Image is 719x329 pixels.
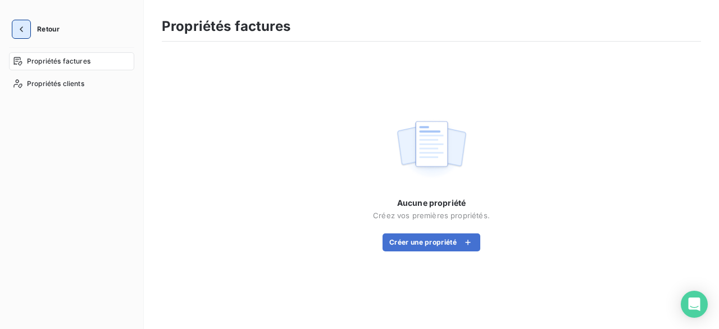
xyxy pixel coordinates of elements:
span: Créez vos premières propriétés. [373,211,490,220]
span: Propriétés clients [27,79,84,89]
img: empty state [395,115,467,184]
span: Aucune propriété [397,197,466,209]
a: Propriétés factures [9,52,134,70]
h3: Propriétés factures [162,16,290,37]
button: Retour [9,20,69,38]
span: Propriétés factures [27,56,90,66]
span: Retour [37,26,60,33]
a: Propriétés clients [9,75,134,93]
button: Créer une propriété [383,233,480,251]
div: Open Intercom Messenger [681,291,708,318]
